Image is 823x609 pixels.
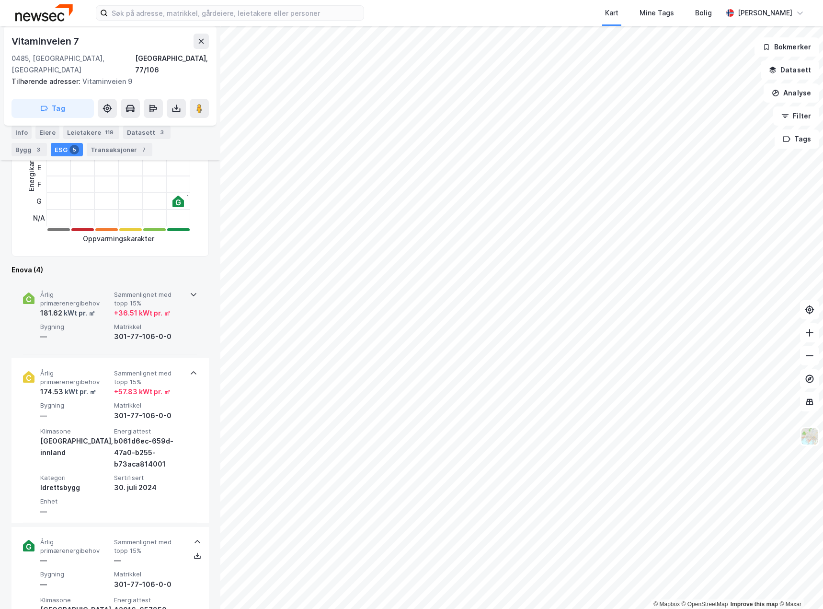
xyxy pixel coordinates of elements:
button: Datasett [761,60,819,80]
div: Kontrollprogram for chat [775,563,823,609]
div: Vitaminveien 9 [11,76,201,87]
span: Klimasone [40,427,110,435]
div: — [40,410,110,422]
div: Mine Tags [640,7,674,19]
div: Info [11,126,32,139]
div: Idrettsbygg [40,482,110,493]
div: 0485, [GEOGRAPHIC_DATA], [GEOGRAPHIC_DATA] [11,53,135,76]
div: — [40,579,110,590]
div: 301-77-106-0-0 [114,579,184,590]
div: 181.62 [40,307,95,319]
div: E [33,159,45,176]
iframe: Chat Widget [775,563,823,609]
button: Filter [773,106,819,126]
div: ESG [51,143,83,156]
span: Årlig primærenergibehov [40,291,110,307]
div: Eiere [35,126,59,139]
a: Mapbox [653,601,680,608]
span: Sertifisert [114,474,184,482]
div: Oppvarmingskarakter [83,233,154,245]
div: 3 [34,145,43,154]
span: Matrikkel [114,323,184,331]
span: Årlig primærenergibehov [40,369,110,386]
input: Søk på adresse, matrikkel, gårdeiere, leietakere eller personer [108,6,364,20]
img: newsec-logo.f6e21ccffca1b3a03d2d.png [15,4,73,21]
span: Tilhørende adresser: [11,77,82,85]
span: Matrikkel [114,401,184,410]
div: 119 [103,128,115,137]
span: Bygning [40,401,110,410]
div: b061d6ec-659d-47a0-b255-b73aca814001 [114,435,184,470]
div: + 36.51 kWt pr. ㎡ [114,307,171,319]
span: Energiattest [114,427,184,435]
div: 5 [69,145,79,154]
span: Klimasone [40,596,110,604]
div: N/A [33,210,45,226]
a: Improve this map [731,601,778,608]
div: — [114,555,184,566]
div: 301-77-106-0-0 [114,410,184,422]
div: Bygg [11,143,47,156]
div: [GEOGRAPHIC_DATA], 77/106 [135,53,209,76]
button: Tags [775,129,819,149]
div: F [33,176,45,193]
span: Sammenlignet med topp 15% [114,538,184,555]
div: Energikarakter [26,143,37,191]
div: Transaksjoner [87,143,152,156]
button: Bokmerker [754,37,819,57]
div: Datasett [123,126,171,139]
span: Enhet [40,497,110,505]
div: 174.53 [40,386,96,398]
button: Tag [11,99,94,118]
div: Enova (4) [11,264,209,276]
span: Bygning [40,323,110,331]
div: Kart [605,7,618,19]
div: 1 [186,194,189,200]
span: Kategori [40,474,110,482]
div: kWt pr. ㎡ [62,307,95,319]
div: + 57.83 kWt pr. ㎡ [114,386,171,398]
div: — [40,555,110,566]
div: 301-77-106-0-0 [114,331,184,342]
div: Vitaminveien 7 [11,34,81,49]
div: Leietakere [63,126,119,139]
div: — [40,506,110,517]
div: [GEOGRAPHIC_DATA], innland [40,435,110,458]
div: 7 [139,145,149,154]
img: Z [800,427,819,445]
span: Årlig primærenergibehov [40,538,110,555]
div: kWt pr. ㎡ [63,386,96,398]
div: Bolig [695,7,712,19]
span: Energiattest [114,596,184,604]
span: Matrikkel [114,570,184,578]
div: — [40,331,110,342]
span: Sammenlignet med topp 15% [114,291,184,307]
span: Bygning [40,570,110,578]
span: Sammenlignet med topp 15% [114,369,184,386]
div: G [33,193,45,210]
div: 3 [157,128,167,137]
button: Analyse [764,83,819,103]
div: 30. juli 2024 [114,482,184,493]
div: [PERSON_NAME] [738,7,792,19]
a: OpenStreetMap [682,601,728,608]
